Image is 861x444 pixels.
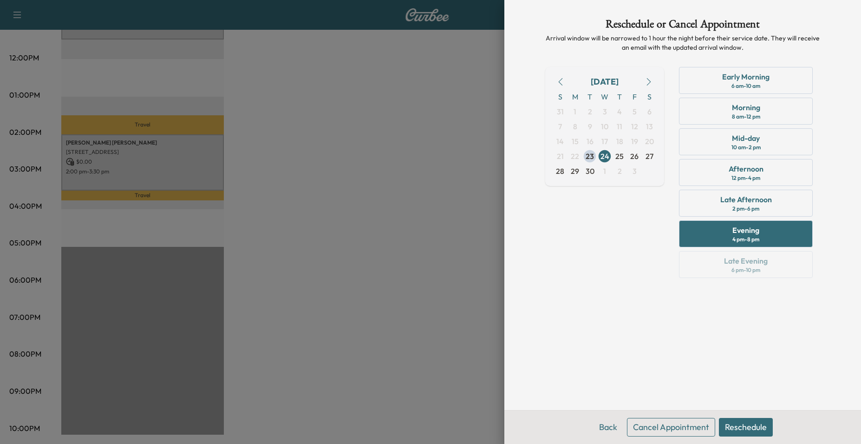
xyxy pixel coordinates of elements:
span: 9 [588,121,592,132]
span: 30 [586,166,594,177]
div: Evening [732,225,759,236]
span: 23 [586,151,594,162]
span: 20 [645,136,654,147]
span: 6 [647,106,652,117]
span: 5 [633,106,637,117]
div: 6 am - 10 am [731,82,760,90]
p: Arrival window will be narrowed to 1 hour the night before their service date. They will receive ... [545,33,820,52]
span: 3 [603,106,607,117]
span: 12 [631,121,638,132]
span: 2 [588,106,592,117]
div: Morning [732,102,760,113]
span: 31 [557,106,564,117]
div: 8 am - 12 pm [732,113,760,120]
span: 7 [558,121,562,132]
div: Mid-day [732,133,760,144]
div: 10 am - 2 pm [731,144,761,151]
span: 25 [615,151,624,162]
span: 1 [574,106,576,117]
span: S [642,89,657,104]
span: 1 [603,166,606,177]
span: 28 [556,166,564,177]
span: 18 [616,136,623,147]
span: 4 [617,106,622,117]
span: 14 [556,136,564,147]
span: M [567,89,582,104]
button: Back [593,418,623,437]
span: 11 [617,121,622,132]
span: 19 [631,136,638,147]
button: Reschedule [719,418,773,437]
span: W [597,89,612,104]
span: 2 [618,166,622,177]
span: 13 [646,121,653,132]
div: Afternoon [729,163,763,174]
span: 16 [587,136,594,147]
h1: Reschedule or Cancel Appointment [545,19,820,33]
span: 10 [601,121,608,132]
span: 15 [572,136,579,147]
span: T [582,89,597,104]
span: 24 [600,151,609,162]
span: 8 [573,121,577,132]
span: 29 [571,166,579,177]
div: [DATE] [591,75,619,88]
div: Late Afternoon [720,194,772,205]
span: F [627,89,642,104]
button: Cancel Appointment [627,418,715,437]
div: Early Morning [722,71,770,82]
span: 17 [601,136,608,147]
span: 26 [630,151,639,162]
span: 21 [557,151,564,162]
span: 22 [571,151,579,162]
span: S [553,89,567,104]
span: 27 [646,151,653,162]
div: 2 pm - 6 pm [732,205,759,212]
div: 4 pm - 8 pm [732,236,759,243]
span: 3 [633,166,637,177]
span: T [612,89,627,104]
div: 12 pm - 4 pm [731,174,760,182]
